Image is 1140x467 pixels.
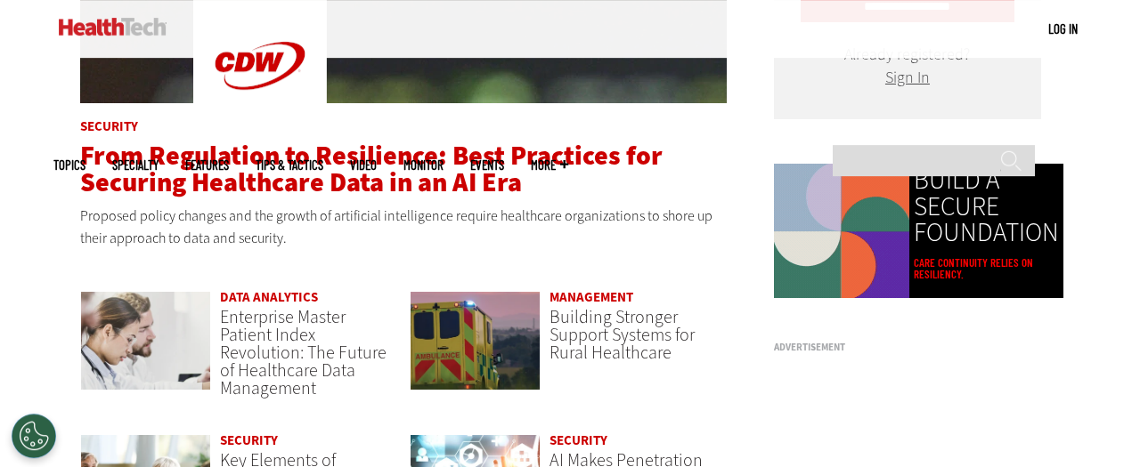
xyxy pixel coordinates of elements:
a: Security [220,431,278,449]
a: Building Stronger Support Systems for Rural Healthcare [550,305,695,365]
a: medical researchers look at data on desktop monitor [80,291,211,407]
img: medical researchers look at data on desktop monitor [80,291,211,391]
p: Proposed policy changes and the growth of artificial intelligence require healthcare organization... [80,205,727,250]
a: Care continuity relies on resiliency. [914,257,1059,280]
a: Log in [1048,20,1078,36]
a: Tips & Tactics [256,158,323,172]
img: Colorful animated shapes [774,164,909,299]
a: Management [550,288,633,306]
span: More [531,158,568,172]
a: Video [350,158,377,172]
a: Enterprise Master Patient Index Revolution: The Future of Healthcare Data Management [220,305,387,400]
h3: Advertisement [774,342,1041,352]
a: Features [185,158,229,172]
a: BUILD A SECURE FOUNDATION [914,167,1059,246]
span: Topics [53,158,85,172]
a: Security [550,431,607,449]
img: ambulance driving down country road at sunset [410,291,541,391]
a: ambulance driving down country road at sunset [410,291,541,407]
a: Data Analytics [220,288,318,306]
button: Open Preferences [12,414,56,458]
div: User menu [1048,20,1078,38]
a: CDW [193,117,327,136]
img: Home [59,18,167,36]
div: Cookies Settings [12,414,56,458]
a: MonITor [403,158,444,172]
span: Specialty [112,158,159,172]
a: Events [470,158,504,172]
